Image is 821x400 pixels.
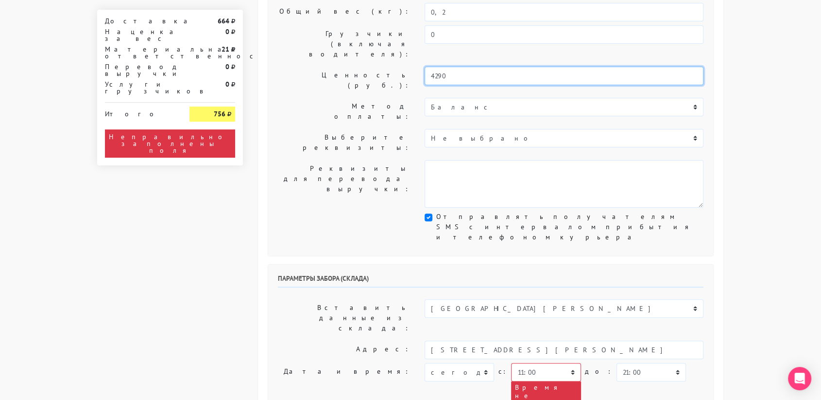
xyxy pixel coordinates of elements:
strong: 756 [214,109,225,118]
div: Итого [105,107,175,117]
label: Реквизиты для перевода выручки: [271,160,417,208]
label: Адрес: [271,341,417,359]
label: Грузчики (включая водителя): [271,25,417,63]
div: Доставка [98,18,182,24]
label: Ценность (руб.): [271,67,417,94]
div: Услуги грузчиков [98,81,182,94]
div: Материальная ответственность [98,46,182,59]
strong: 664 [218,17,229,25]
div: Перевод выручки [98,63,182,77]
label: Метод оплаты: [271,98,417,125]
strong: 21 [222,45,229,54]
label: Отправлять получателям SMS с интервалом прибытия и телефоном курьера [436,212,703,242]
div: Open Intercom Messenger [788,367,811,390]
label: Вставить данные из склада: [271,299,417,337]
div: Неправильно заполнены поля [105,129,235,158]
strong: 0 [225,27,229,36]
label: Выберите реквизиты: [271,129,417,156]
label: c: [498,363,507,380]
h6: Параметры забора (склада) [278,274,703,288]
label: Общий вес (кг): [271,3,417,21]
div: Наценка за вес [98,28,182,42]
label: до: [585,363,613,380]
strong: 0 [225,62,229,71]
strong: 0 [225,80,229,89]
